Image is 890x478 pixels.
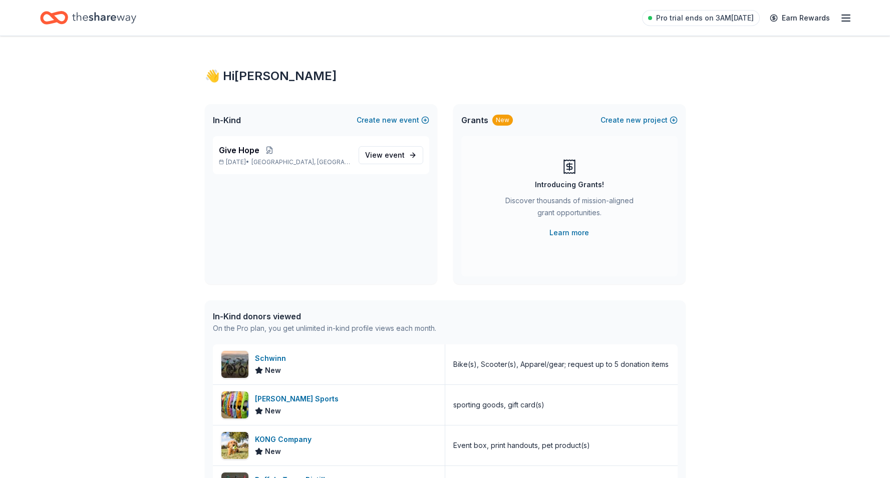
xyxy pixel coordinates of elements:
[265,405,281,417] span: New
[382,114,397,126] span: new
[255,433,316,445] div: KONG Company
[219,158,351,166] p: [DATE] •
[251,158,350,166] span: [GEOGRAPHIC_DATA], [GEOGRAPHIC_DATA]
[255,352,290,364] div: Schwinn
[357,114,429,126] button: Createnewevent
[40,6,136,30] a: Home
[255,393,343,405] div: [PERSON_NAME] Sports
[265,445,281,457] span: New
[453,439,590,451] div: Event box, print handouts, pet product(s)
[365,149,405,161] span: View
[221,351,248,378] img: Image for Schwinn
[656,12,754,24] span: Pro trial ends on 3AM[DATE]
[453,358,669,370] div: Bike(s), Scooter(s), Apparel/gear; request up to 5 donation items
[213,322,436,334] div: On the Pro plan, you get unlimited in-kind profile views each month.
[213,310,436,322] div: In-Kind donors viewed
[492,115,513,126] div: New
[626,114,641,126] span: new
[549,227,589,239] a: Learn more
[219,144,259,156] span: Give Hope
[461,114,488,126] span: Grants
[601,114,678,126] button: Createnewproject
[764,9,836,27] a: Earn Rewards
[501,195,638,223] div: Discover thousands of mission-aligned grant opportunities.
[213,114,241,126] span: In-Kind
[359,146,423,164] a: View event
[642,10,760,26] a: Pro trial ends on 3AM[DATE]
[205,68,686,84] div: 👋 Hi [PERSON_NAME]
[221,432,248,459] img: Image for KONG Company
[385,151,405,159] span: event
[265,364,281,376] span: New
[535,179,604,191] div: Introducing Grants!
[221,391,248,418] img: Image for Dunham's Sports
[453,399,544,411] div: sporting goods, gift card(s)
